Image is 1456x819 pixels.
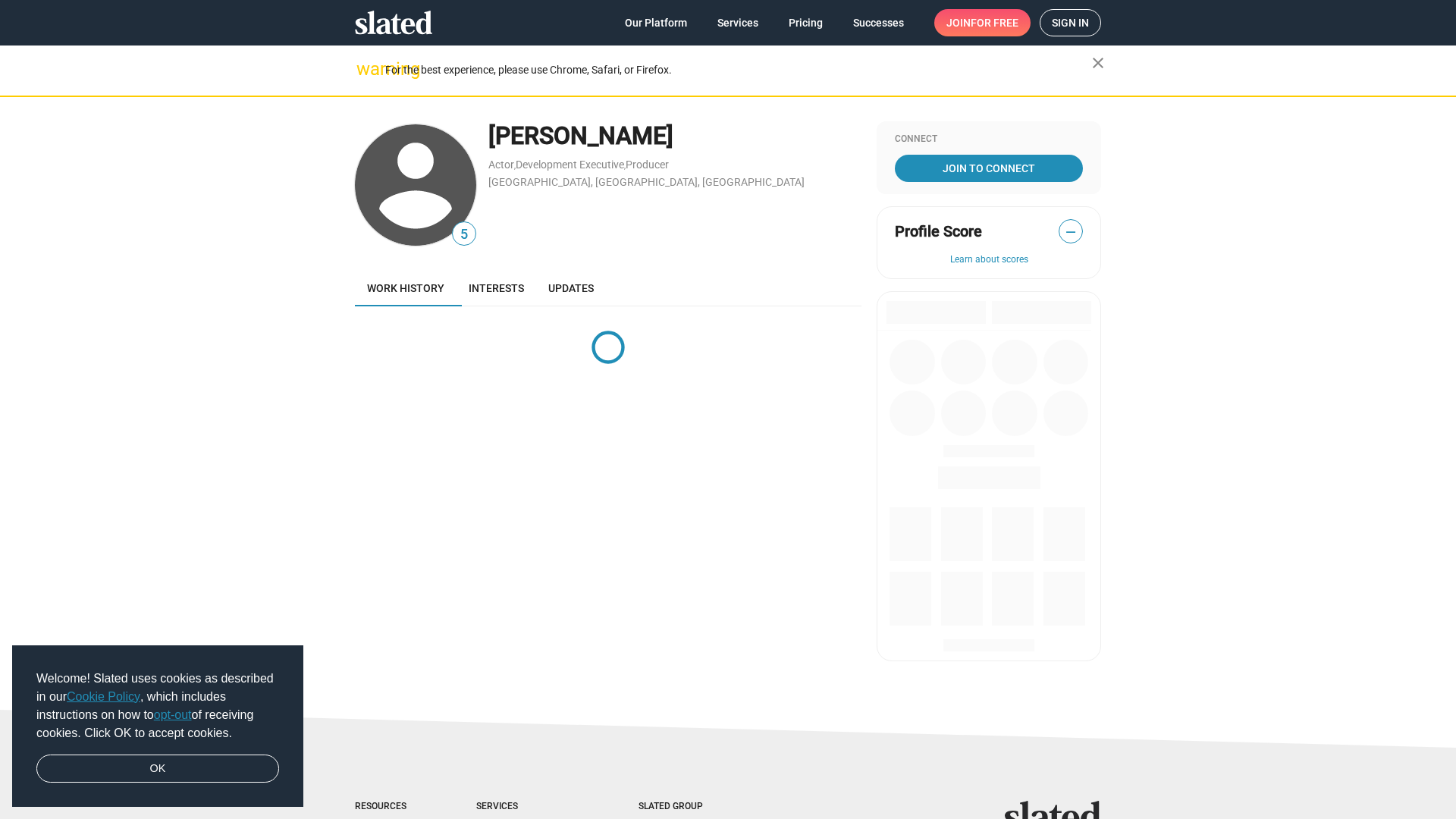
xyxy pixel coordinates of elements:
a: [GEOGRAPHIC_DATA], [GEOGRAPHIC_DATA], [GEOGRAPHIC_DATA] [488,176,805,188]
div: [PERSON_NAME] [488,120,861,152]
span: Welcome! Slated uses cookies as described in our , which includes instructions on how to of recei... [36,670,279,742]
span: Pricing [789,9,823,36]
span: — [1059,222,1082,242]
span: Services [717,9,758,36]
span: Join To Connect [898,155,1080,182]
mat-icon: warning [356,60,375,78]
a: Interests [457,270,536,306]
a: Producer [626,158,669,171]
a: Work history [355,270,457,306]
span: Sign in [1052,10,1089,36]
a: opt-out [154,708,192,721]
span: Interests [469,282,524,294]
a: Actor [488,158,514,171]
span: 5 [453,224,475,245]
span: Updates [548,282,594,294]
a: Cookie Policy [67,690,140,703]
mat-icon: close [1089,54,1107,72]
span: for free [971,9,1018,36]
a: Joinfor free [934,9,1031,36]
a: Development Executive [516,158,624,171]
span: Successes [853,9,904,36]
a: Successes [841,9,916,36]
span: Join [946,9,1018,36]
span: Work history [367,282,444,294]
a: Updates [536,270,606,306]
span: Profile Score [895,221,982,242]
a: Our Platform [613,9,699,36]
a: dismiss cookie message [36,755,279,783]
span: Our Platform [625,9,687,36]
div: Services [476,801,578,813]
button: Learn about scores [895,254,1083,266]
a: Sign in [1040,9,1101,36]
div: cookieconsent [12,645,303,808]
span: , [514,162,516,170]
a: Pricing [777,9,835,36]
div: Slated Group [639,801,742,813]
a: Services [705,9,770,36]
div: Connect [895,133,1083,146]
a: Join To Connect [895,155,1083,182]
div: Resources [355,801,416,813]
span: , [624,162,626,170]
div: For the best experience, please use Chrome, Safari, or Firefox. [385,60,1092,80]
